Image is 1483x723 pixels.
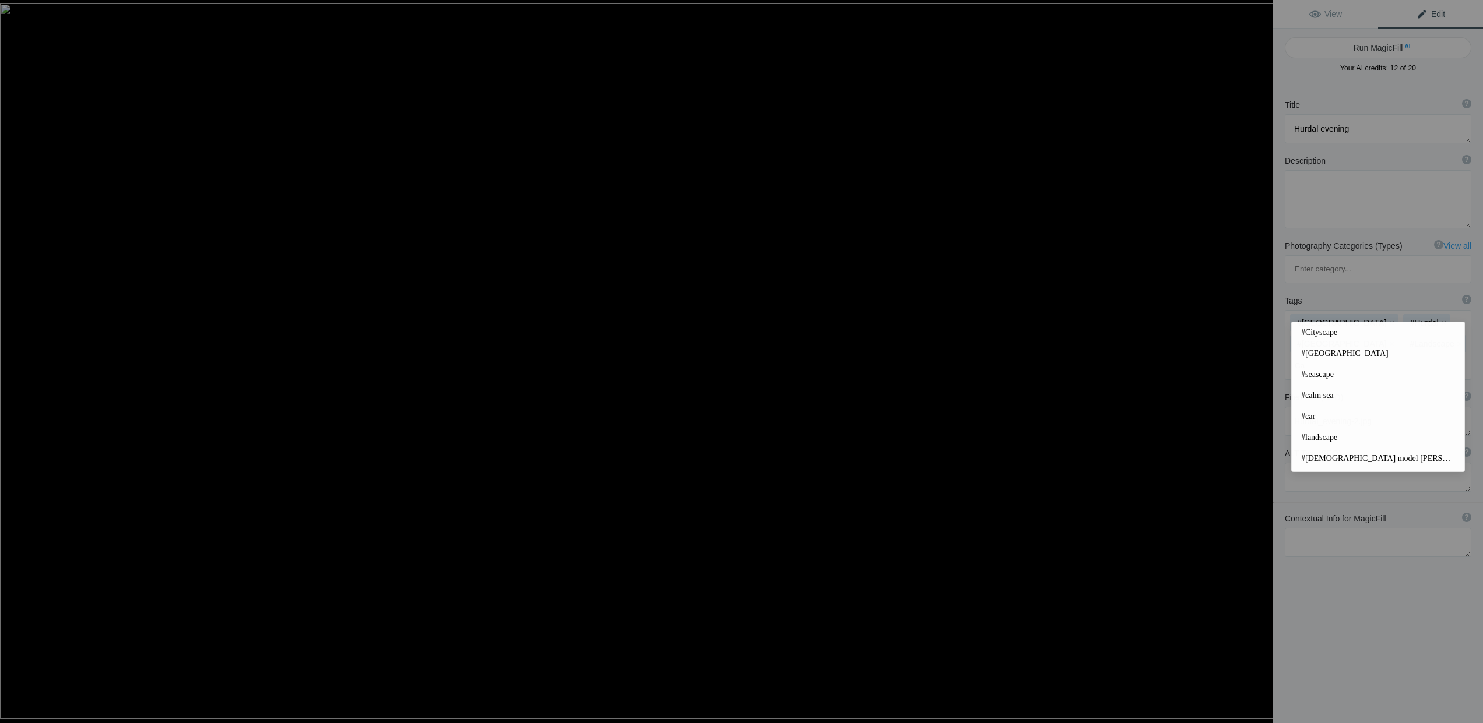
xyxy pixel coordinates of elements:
[1301,390,1455,401] span: #calm sea
[1301,453,1455,464] span: #[DEMOGRAPHIC_DATA] model [PERSON_NAME] Black am
[1301,411,1455,422] span: #car
[1301,348,1455,359] span: #[GEOGRAPHIC_DATA]
[1301,369,1455,380] span: #seascape
[1301,327,1455,338] span: #Cityscape
[1301,432,1455,443] span: #landscape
